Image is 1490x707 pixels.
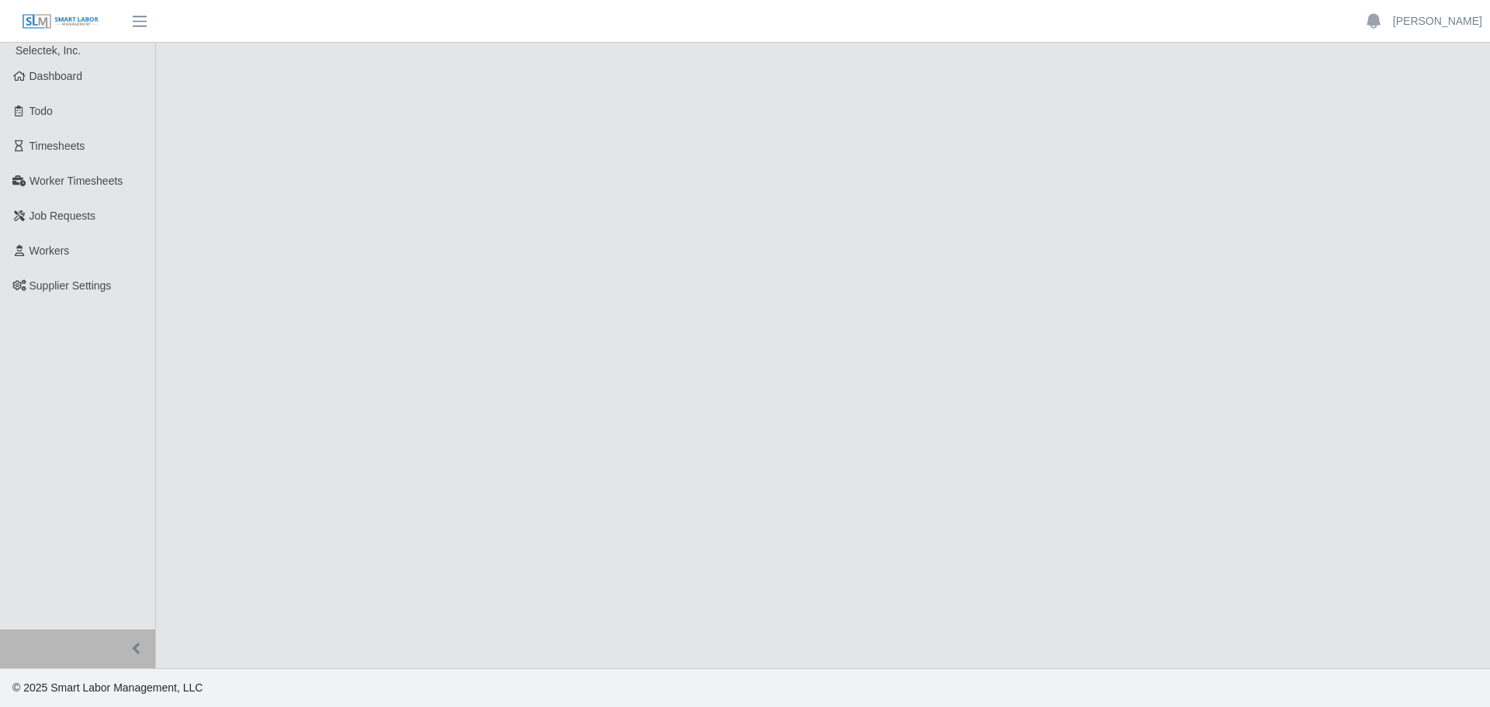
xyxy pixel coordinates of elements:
span: Todo [29,105,53,117]
span: Worker Timesheets [29,175,123,187]
span: Job Requests [29,210,96,222]
span: Supplier Settings [29,279,112,292]
span: Dashboard [29,70,83,82]
span: Workers [29,244,70,257]
a: [PERSON_NAME] [1393,13,1482,29]
span: Selectek, Inc. [16,44,81,57]
span: © 2025 Smart Labor Management, LLC [12,681,203,694]
img: SLM Logo [22,13,99,30]
span: Timesheets [29,140,85,152]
